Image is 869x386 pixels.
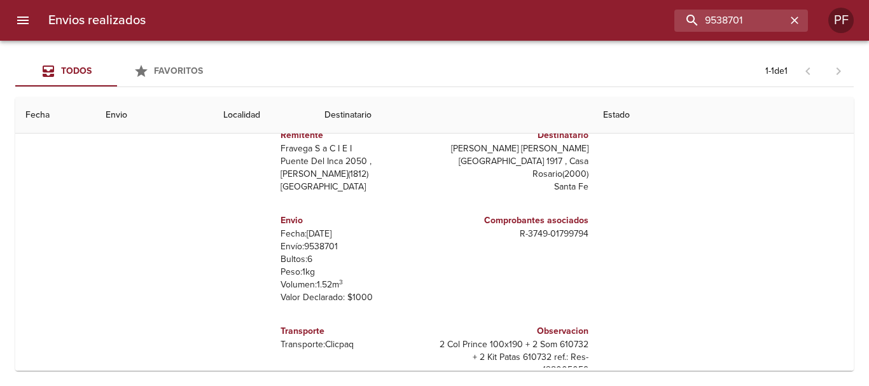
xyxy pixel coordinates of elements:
p: Fravega S a C I E I [281,142,429,155]
p: Rosario ( 2000 ) [440,168,588,181]
th: Estado [593,97,854,134]
h6: Envios realizados [48,10,146,31]
h6: Remitente [281,128,429,142]
p: Volumen: 1.52 m [281,279,429,291]
p: Santa Fe [440,181,588,193]
input: buscar [674,10,786,32]
sup: 3 [339,278,343,286]
h6: Destinatario [440,128,588,142]
p: Peso: 1 kg [281,266,429,279]
th: Localidad [213,97,314,134]
p: 2 Col Prince 100x190 + 2 Som 610732 + 2 Kit Patas 610732 ref.: Res-128005059 [440,338,588,376]
span: Favoritos [154,65,203,76]
div: PF [828,8,854,33]
p: Transporte: Clicpaq [281,338,429,351]
th: Fecha [15,97,95,134]
p: Envío: 9538701 [281,240,429,253]
p: 1 - 1 de 1 [765,65,788,78]
span: Todos [61,65,92,76]
p: [GEOGRAPHIC_DATA] [281,181,429,193]
th: Envio [95,97,214,134]
p: Puente Del Inca 2050 , [281,155,429,168]
h6: Envio [281,214,429,228]
p: Bultos: 6 [281,253,429,266]
h6: Comprobantes asociados [440,214,588,228]
p: Fecha: [DATE] [281,228,429,240]
button: menu [8,5,38,36]
p: R - 3749 - 01799794 [440,228,588,240]
p: [PERSON_NAME] [PERSON_NAME] [440,142,588,155]
p: [PERSON_NAME] ( 1812 ) [281,168,429,181]
p: [GEOGRAPHIC_DATA] 1917 , Casa [440,155,588,168]
h6: Observacion [440,324,588,338]
h6: Transporte [281,324,429,338]
th: Destinatario [314,97,593,134]
div: Tabs Envios [15,56,219,86]
p: Valor Declarado: $ 1000 [281,291,429,304]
